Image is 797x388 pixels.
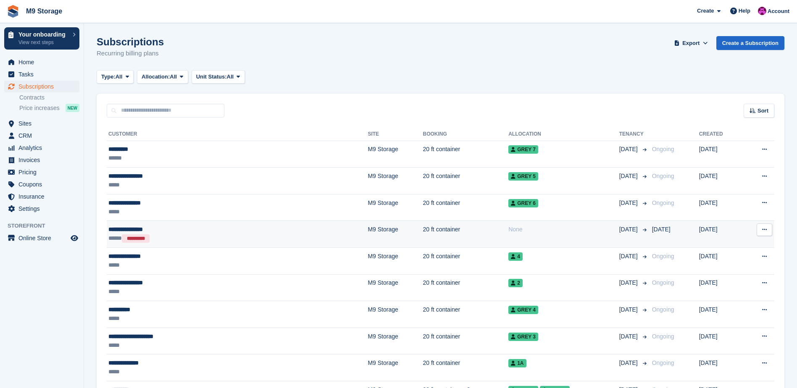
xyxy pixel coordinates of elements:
[18,166,69,178] span: Pricing
[652,173,674,179] span: Ongoing
[652,333,674,340] span: Ongoing
[699,301,742,328] td: [DATE]
[18,154,69,166] span: Invoices
[699,168,742,194] td: [DATE]
[4,56,79,68] a: menu
[423,274,509,301] td: 20 ft container
[4,68,79,80] a: menu
[619,278,639,287] span: [DATE]
[508,279,523,287] span: 2
[18,68,69,80] span: Tasks
[652,306,674,313] span: Ongoing
[508,128,619,141] th: Allocation
[697,7,714,15] span: Create
[18,118,69,129] span: Sites
[508,359,526,367] span: 1A
[682,39,700,47] span: Export
[19,94,79,102] a: Contracts
[652,359,674,366] span: Ongoing
[699,221,742,248] td: [DATE]
[673,36,710,50] button: Export
[97,49,164,58] p: Recurring billing plans
[699,194,742,221] td: [DATE]
[652,199,674,206] span: Ongoing
[508,145,538,154] span: Grey 7
[652,253,674,260] span: Ongoing
[101,73,116,81] span: Type:
[18,39,68,46] p: View next steps
[758,107,768,115] span: Sort
[619,145,639,154] span: [DATE]
[4,191,79,202] a: menu
[18,191,69,202] span: Insurance
[368,301,423,328] td: M9 Storage
[619,332,639,341] span: [DATE]
[18,31,68,37] p: Your onboarding
[508,172,538,181] span: Grey 5
[368,248,423,275] td: M9 Storage
[619,252,639,261] span: [DATE]
[716,36,784,50] a: Create a Subscription
[4,81,79,92] a: menu
[97,36,164,47] h1: Subscriptions
[652,279,674,286] span: Ongoing
[368,194,423,221] td: M9 Storage
[423,141,509,168] td: 20 ft container
[170,73,177,81] span: All
[4,232,79,244] a: menu
[699,274,742,301] td: [DATE]
[368,274,423,301] td: M9 Storage
[619,305,639,314] span: [DATE]
[69,233,79,243] a: Preview store
[18,81,69,92] span: Subscriptions
[758,7,766,15] img: John Doyle
[699,328,742,354] td: [DATE]
[768,7,789,16] span: Account
[19,104,60,112] span: Price increases
[508,225,619,234] div: None
[423,221,509,248] td: 20 ft container
[423,328,509,354] td: 20 ft container
[19,103,79,113] a: Price increases NEW
[423,168,509,194] td: 20 ft container
[508,199,538,207] span: Grey 6
[619,225,639,234] span: [DATE]
[4,154,79,166] a: menu
[4,166,79,178] a: menu
[423,128,509,141] th: Booking
[8,222,84,230] span: Storefront
[18,178,69,190] span: Coupons
[739,7,750,15] span: Help
[508,333,538,341] span: Grey 3
[699,354,742,381] td: [DATE]
[4,203,79,215] a: menu
[196,73,227,81] span: Unit Status:
[18,203,69,215] span: Settings
[192,70,245,84] button: Unit Status: All
[18,56,69,68] span: Home
[508,306,538,314] span: Grey 4
[652,146,674,152] span: Ongoing
[652,226,671,233] span: [DATE]
[107,128,368,141] th: Customer
[7,5,19,18] img: stora-icon-8386f47178a22dfd0bd8f6a31ec36ba5ce8667c1dd55bd0f319d3a0aa187defe.svg
[699,248,742,275] td: [DATE]
[368,354,423,381] td: M9 Storage
[699,128,742,141] th: Created
[368,328,423,354] td: M9 Storage
[368,141,423,168] td: M9 Storage
[699,141,742,168] td: [DATE]
[227,73,234,81] span: All
[619,172,639,181] span: [DATE]
[423,248,509,275] td: 20 ft container
[619,128,649,141] th: Tenancy
[423,194,509,221] td: 20 ft container
[4,118,79,129] a: menu
[4,142,79,154] a: menu
[619,199,639,207] span: [DATE]
[508,252,523,261] span: 4
[66,104,79,112] div: NEW
[619,359,639,367] span: [DATE]
[116,73,123,81] span: All
[18,130,69,142] span: CRM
